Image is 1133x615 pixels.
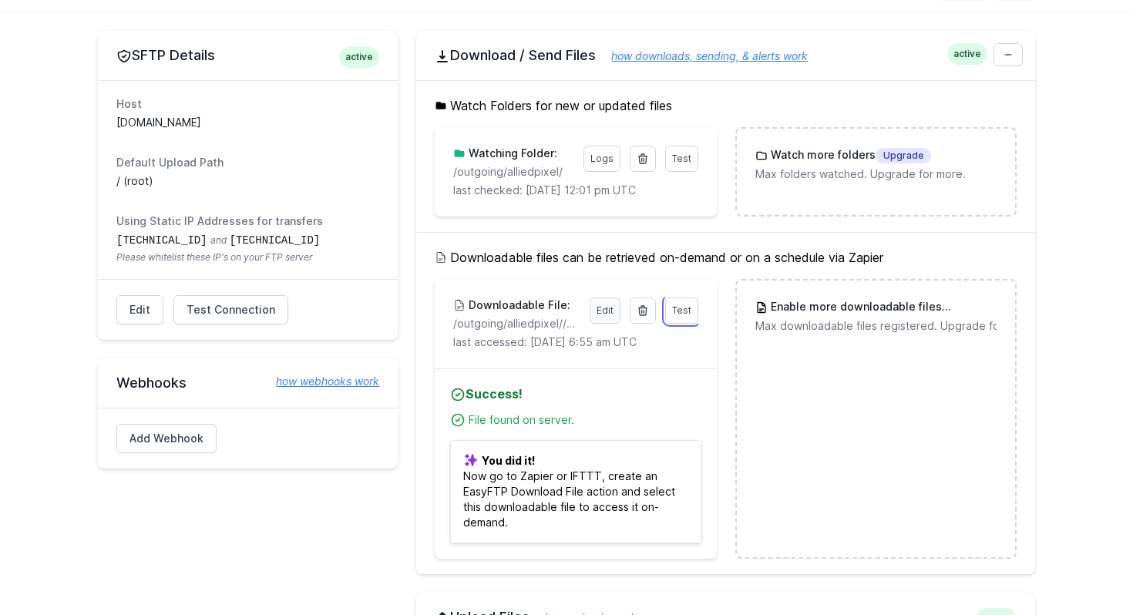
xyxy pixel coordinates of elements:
[116,46,379,65] h2: SFTP Details
[453,183,698,198] p: last checked: [DATE] 12:01 pm UTC
[755,318,997,334] p: Max downloadable files registered. Upgrade for more.
[116,234,207,247] code: [TECHNICAL_ID]
[210,234,227,246] span: and
[116,155,379,170] dt: Default Upload Path
[737,281,1015,352] a: Enable more downloadable filesUpgrade Max downloadable files registered. Upgrade for more.
[596,49,808,62] a: how downloads, sending, & alerts work
[339,46,379,68] span: active
[116,424,217,453] a: Add Webhook
[672,153,691,164] span: Test
[230,234,321,247] code: [TECHNICAL_ID]
[116,295,163,324] a: Edit
[737,129,1015,200] a: Watch more foldersUpgrade Max folders watched. Upgrade for more.
[768,299,997,315] h3: Enable more downloadable files
[116,96,379,112] dt: Host
[583,146,620,172] a: Logs
[672,304,691,316] span: Test
[187,302,275,318] span: Test Connection
[590,297,620,324] a: Edit
[768,147,931,163] h3: Watch more folders
[453,316,580,331] p: /outgoing/alliedpixel//aquinas_20250818T%061618.csv
[116,213,379,229] dt: Using Static IP Addresses for transfers
[876,148,931,163] span: Upgrade
[173,295,288,324] a: Test Connection
[453,164,573,180] p: /outgoing/alliedpixel/
[466,297,570,313] h3: Downloadable File:
[482,454,535,467] b: You did it!
[947,43,987,65] span: active
[116,374,379,392] h2: Webhooks
[665,146,698,172] a: Test
[450,440,701,543] p: Now go to Zapier or IFTTT, create an EasyFTP Download File action and select this downloadable fi...
[450,385,701,403] h4: Success!
[435,96,1017,115] h5: Watch Folders for new or updated files
[755,166,997,182] p: Max folders watched. Upgrade for more.
[116,173,379,189] dd: / (root)
[942,300,997,315] span: Upgrade
[435,248,1017,267] h5: Downloadable files can be retrieved on-demand or on a schedule via Zapier
[453,334,698,350] p: last accessed: [DATE] 6:55 am UTC
[261,374,379,389] a: how webhooks work
[469,412,701,428] div: File found on server.
[116,115,379,130] dd: [DOMAIN_NAME]
[1056,538,1115,597] iframe: Drift Widget Chat Controller
[435,46,1017,65] h2: Download / Send Files
[116,251,379,264] span: Please whitelist these IP's on your FTP server
[665,297,698,324] a: Test
[466,146,557,161] h3: Watching Folder:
